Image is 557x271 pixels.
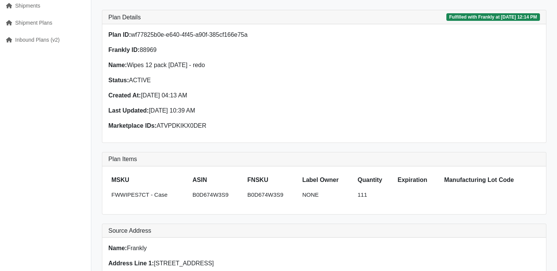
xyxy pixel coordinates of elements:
[244,172,299,188] th: FNSKU
[108,77,129,83] strong: Status:
[355,188,394,202] td: 111
[108,76,320,85] p: ACTIVE
[108,260,154,266] strong: Address Line 1:
[108,245,127,251] strong: Name:
[108,14,141,21] h3: Plan Details
[108,259,320,268] p: [STREET_ADDRESS]
[108,107,149,114] strong: Last Updated:
[108,227,540,234] h3: Source Address
[108,61,320,70] p: Wipes 12 pack [DATE] - redo
[189,172,244,188] th: ASIN
[108,244,320,253] p: Frankly
[108,47,140,53] strong: Frankly ID:
[355,172,394,188] th: Quantity
[394,172,441,188] th: Expiration
[108,45,320,55] p: 88969
[108,31,131,38] strong: Plan ID:
[299,172,355,188] th: Label Owner
[108,106,320,115] p: [DATE] 10:39 AM
[108,155,540,163] h3: Plan Items
[108,30,320,39] p: wf77825b0e-e640-4f45-a90f-385cf166e75a
[108,62,127,68] strong: Name:
[108,188,189,202] td: FWWIPES7CT - Case
[299,188,355,202] td: NONE
[244,188,299,202] td: B0D674W3S9
[108,91,320,100] p: [DATE] 04:13 AM
[446,13,540,21] span: Fulfilled with Frankly at [DATE] 12:14 PM
[108,92,141,99] strong: Created At:
[108,172,189,188] th: MSKU
[189,188,244,202] td: B0D674W3S9
[441,172,540,188] th: Manufacturing Lot Code
[108,121,320,130] p: ATVPDKIKX0DER
[108,122,156,129] strong: Marketplace IDs:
